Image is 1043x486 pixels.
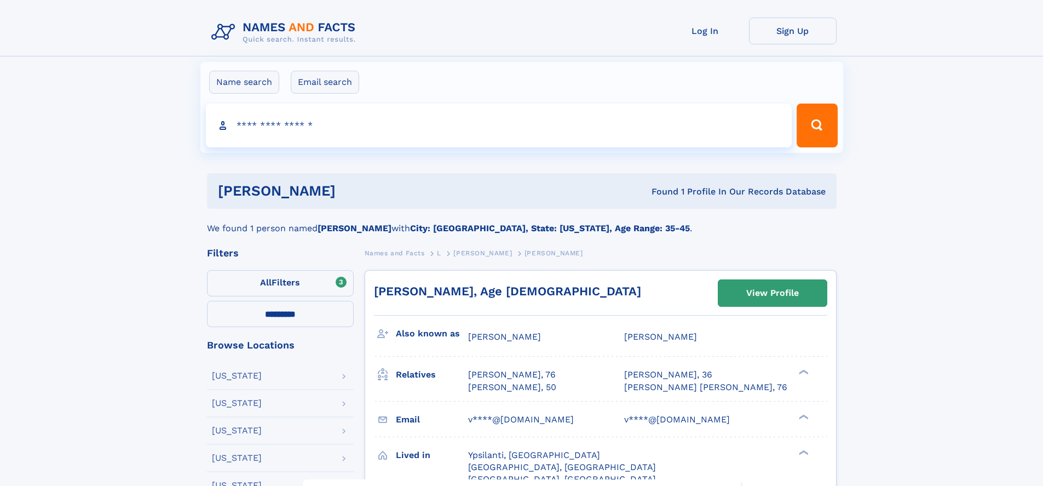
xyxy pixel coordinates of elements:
[468,474,656,484] span: [GEOGRAPHIC_DATA], [GEOGRAPHIC_DATA]
[318,223,391,233] b: [PERSON_NAME]
[624,369,712,381] a: [PERSON_NAME], 36
[218,184,494,198] h1: [PERSON_NAME]
[468,369,556,381] a: [PERSON_NAME], 76
[437,249,441,257] span: L
[396,365,468,384] h3: Relatives
[746,281,799,306] div: View Profile
[468,462,656,472] span: [GEOGRAPHIC_DATA], [GEOGRAPHIC_DATA]
[525,249,583,257] span: [PERSON_NAME]
[212,399,262,408] div: [US_STATE]
[718,280,827,306] a: View Profile
[260,277,272,288] span: All
[797,104,837,147] button: Search Button
[207,270,354,296] label: Filters
[396,446,468,465] h3: Lived in
[206,104,792,147] input: search input
[796,449,809,456] div: ❯
[209,71,279,94] label: Name search
[207,248,354,258] div: Filters
[661,18,749,44] a: Log In
[749,18,837,44] a: Sign Up
[212,426,262,435] div: [US_STATE]
[468,381,556,393] a: [PERSON_NAME], 50
[207,18,365,47] img: Logo Names and Facts
[468,331,541,342] span: [PERSON_NAME]
[396,410,468,429] h3: Email
[291,71,359,94] label: Email search
[468,450,600,460] span: Ypsilanti, [GEOGRAPHIC_DATA]
[453,246,512,260] a: [PERSON_NAME]
[212,371,262,380] div: [US_STATE]
[624,381,787,393] a: [PERSON_NAME] [PERSON_NAME], 76
[365,246,425,260] a: Names and Facts
[207,340,354,350] div: Browse Locations
[212,454,262,462] div: [US_STATE]
[207,209,837,235] div: We found 1 person named with .
[624,331,697,342] span: [PERSON_NAME]
[396,324,468,343] h3: Also known as
[437,246,441,260] a: L
[796,369,809,376] div: ❯
[453,249,512,257] span: [PERSON_NAME]
[410,223,690,233] b: City: [GEOGRAPHIC_DATA], State: [US_STATE], Age Range: 35-45
[796,413,809,420] div: ❯
[493,186,826,198] div: Found 1 Profile In Our Records Database
[374,284,641,298] a: [PERSON_NAME], Age [DEMOGRAPHIC_DATA]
